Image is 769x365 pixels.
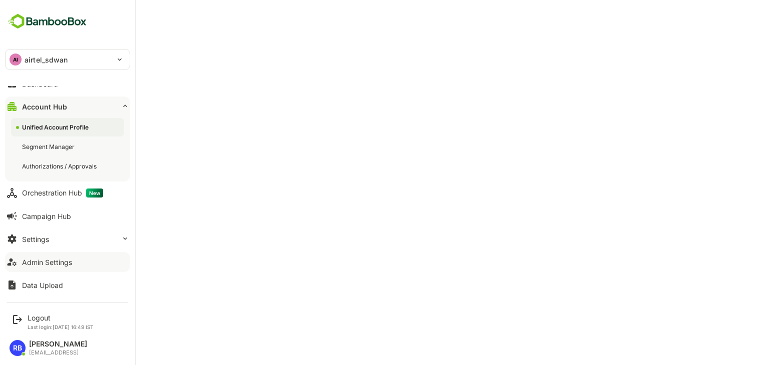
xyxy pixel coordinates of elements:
[6,49,130,69] div: AIairtel_sdwan
[5,252,130,272] button: Admin Settings
[10,53,22,65] div: AI
[5,229,130,249] button: Settings
[22,235,49,243] div: Settings
[22,162,99,170] div: Authorizations / Approvals
[22,102,67,111] div: Account Hub
[22,258,72,266] div: Admin Settings
[29,340,87,348] div: [PERSON_NAME]
[10,340,26,356] div: RB
[5,206,130,226] button: Campaign Hub
[22,123,91,131] div: Unified Account Profile
[29,349,87,356] div: [EMAIL_ADDRESS]
[5,12,90,31] img: BambooboxFullLogoMark.5f36c76dfaba33ec1ec1367b70bb1252.svg
[28,313,94,322] div: Logout
[22,281,63,289] div: Data Upload
[22,188,103,197] div: Orchestration Hub
[22,142,77,151] div: Segment Manager
[86,188,103,197] span: New
[5,96,130,116] button: Account Hub
[25,54,68,65] p: airtel_sdwan
[5,183,130,203] button: Orchestration HubNew
[5,275,130,295] button: Data Upload
[28,324,94,330] p: Last login: [DATE] 16:49 IST
[22,212,71,220] div: Campaign Hub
